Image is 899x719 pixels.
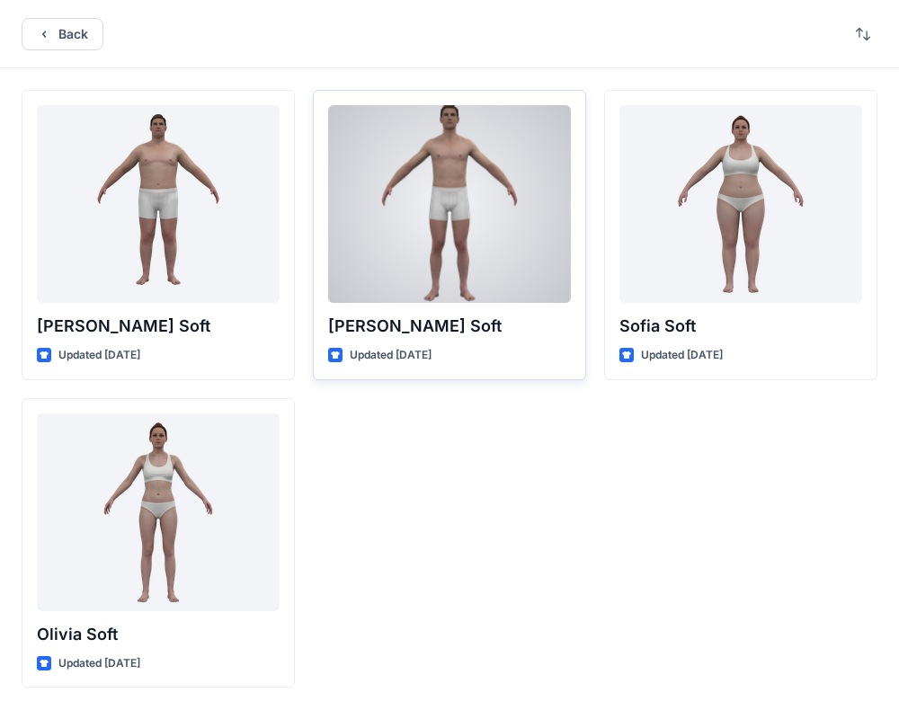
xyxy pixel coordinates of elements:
p: [PERSON_NAME] Soft [37,314,280,339]
a: Oliver Soft [328,105,571,303]
p: [PERSON_NAME] Soft [328,314,571,339]
p: Updated [DATE] [641,346,723,365]
a: Joseph Soft [37,105,280,303]
button: Back [22,18,103,50]
p: Sofia Soft [619,314,862,339]
p: Updated [DATE] [58,346,140,365]
a: Olivia Soft [37,413,280,611]
a: Sofia Soft [619,105,862,303]
p: Updated [DATE] [350,346,432,365]
p: Updated [DATE] [58,654,140,673]
p: Olivia Soft [37,622,280,647]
